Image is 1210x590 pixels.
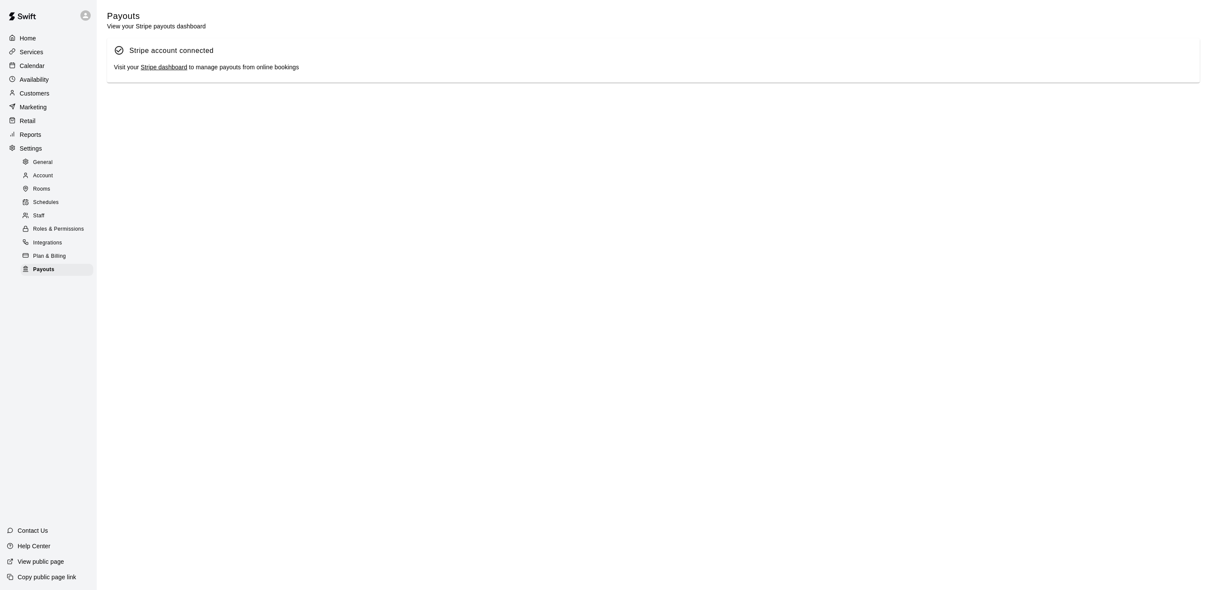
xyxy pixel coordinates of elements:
[18,526,48,535] p: Contact Us
[21,170,93,182] div: Account
[21,236,97,250] a: Integrations
[21,263,97,276] a: Payouts
[7,46,90,59] a: Services
[21,183,97,196] a: Rooms
[21,197,93,209] div: Schedules
[7,59,90,72] a: Calendar
[21,196,97,210] a: Schedules
[33,266,54,274] span: Payouts
[7,101,90,114] a: Marketing
[21,223,97,236] a: Roles & Permissions
[20,48,43,56] p: Services
[33,239,62,247] span: Integrations
[33,198,59,207] span: Schedules
[21,210,93,222] div: Staff
[7,114,90,127] a: Retail
[20,144,42,153] p: Settings
[21,183,93,195] div: Rooms
[33,212,44,220] span: Staff
[18,542,50,550] p: Help Center
[18,573,76,581] p: Copy public page link
[7,87,90,100] a: Customers
[21,250,93,263] div: Plan & Billing
[20,117,36,125] p: Retail
[20,130,41,139] p: Reports
[20,103,47,111] p: Marketing
[7,32,90,45] a: Home
[20,89,49,98] p: Customers
[107,10,206,22] h5: Payouts
[129,45,214,56] div: Stripe account connected
[21,223,93,235] div: Roles & Permissions
[20,62,45,70] p: Calendar
[21,157,93,169] div: General
[18,557,64,566] p: View public page
[141,64,187,71] a: Stripe dashboard
[21,237,93,249] div: Integrations
[7,73,90,86] a: Availability
[20,34,36,43] p: Home
[21,210,97,223] a: Staff
[21,156,97,169] a: General
[7,142,90,155] a: Settings
[33,252,66,261] span: Plan & Billing
[33,158,53,167] span: General
[21,169,97,182] a: Account
[33,172,53,180] span: Account
[114,63,1193,72] div: Visit your to manage payouts from online bookings
[21,250,97,263] a: Plan & Billing
[20,75,49,84] p: Availability
[33,185,50,194] span: Rooms
[107,22,206,31] p: View your Stripe payouts dashboard
[21,264,93,276] div: Payouts
[7,128,90,141] a: Reports
[33,225,84,234] span: Roles & Permissions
